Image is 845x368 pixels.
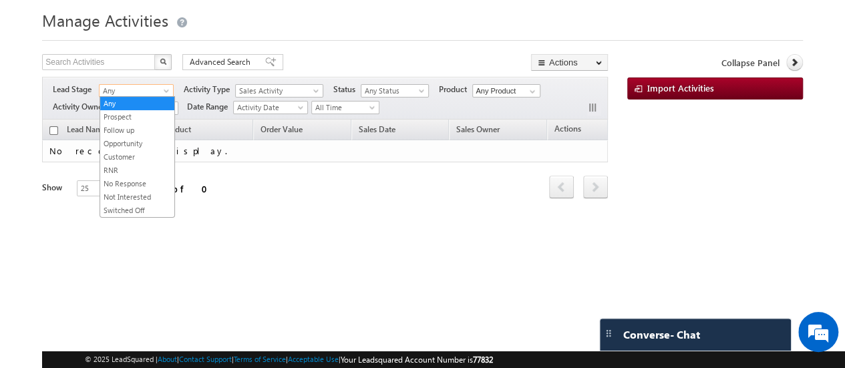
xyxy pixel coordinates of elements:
a: About [158,355,177,363]
a: Not Interested [100,191,174,203]
span: Activity Type [184,83,235,96]
span: Product [156,122,198,140]
a: Sales Activity [235,84,323,98]
span: © 2025 LeadSquared | | | | | [85,353,493,366]
span: All Time [312,102,375,114]
span: Your Leadsquared Account Number is [341,355,493,365]
em: Start Chat [182,281,242,299]
a: prev [549,177,574,198]
input: Check all records [49,126,58,135]
a: No Response [100,178,174,190]
input: Type to Search [472,84,540,98]
a: Show All Items [522,85,539,98]
span: Collapse Panel [721,57,780,69]
span: next [583,176,608,198]
div: Minimize live chat window [219,7,251,39]
a: next [583,177,608,198]
a: Acceptable Use [288,355,339,363]
span: Import Activities [647,82,714,94]
span: 77832 [473,355,493,365]
span: Any Status [361,85,425,97]
span: Status [333,83,361,96]
a: All Time [311,101,379,114]
a: Order Value [254,122,309,140]
span: Any [100,85,169,97]
a: Customer [100,151,174,163]
span: Sales Activity [236,85,317,97]
a: Any [100,98,174,110]
span: Date Range [187,101,233,113]
span: Lead Name [60,122,114,140]
img: carter-drag [603,328,614,339]
span: Manage Activities [42,9,168,31]
a: Follow up [100,124,174,136]
a: Switched Off [100,204,174,216]
a: Prospect [100,111,174,123]
a: Contact Support [179,355,232,363]
a: 25 [77,180,112,196]
img: Search [160,58,166,65]
div: Show [42,182,66,194]
a: Activity Date [233,101,308,114]
a: Any [99,84,174,98]
a: Sales Date [352,122,402,140]
div: Chat with us now [69,70,224,87]
span: Activity Owner [53,101,110,113]
span: Advanced Search [190,56,255,68]
img: d_60004797649_company_0_60004797649 [23,70,56,87]
textarea: Type your message and hit 'Enter' [17,124,244,271]
span: Order Value [261,124,303,134]
span: Sales Owner [450,122,506,140]
span: 25 [77,182,113,194]
a: Terms of Service [234,355,286,363]
td: No records to display. [42,140,608,162]
span: Actions [548,122,588,139]
span: Lead Stage [53,83,97,96]
span: Product [439,83,472,96]
ul: Any [100,96,175,218]
span: Converse - Chat [623,329,700,341]
button: Actions [531,54,608,71]
a: RNR [100,164,174,176]
span: Activity Date [234,102,303,114]
span: prev [549,176,574,198]
span: Sales Date [359,124,395,134]
a: Any Status [361,84,429,98]
a: Opportunity [100,138,174,150]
